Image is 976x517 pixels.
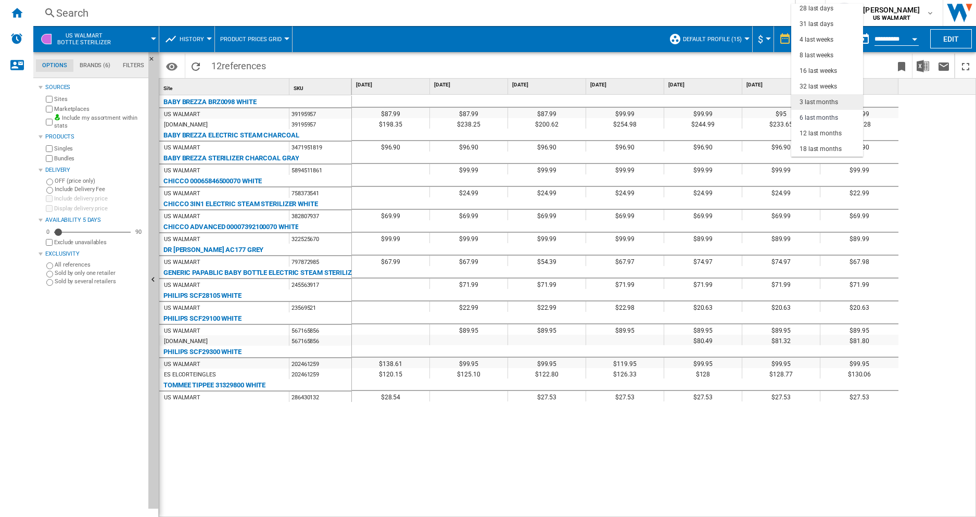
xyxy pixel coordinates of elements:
div: 16 last weeks [800,67,837,75]
div: 3 last months [800,98,838,107]
div: 32 last weeks [800,82,837,91]
div: 12 last months [800,129,842,138]
div: 18 last months [800,145,842,154]
div: 8 last weeks [800,51,833,60]
div: 4 last weeks [800,35,833,44]
div: 28 last days [800,4,833,13]
div: 6 last months [800,114,838,122]
div: 31 last days [800,20,833,29]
